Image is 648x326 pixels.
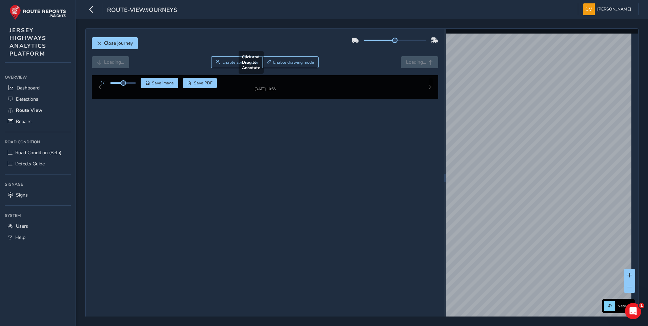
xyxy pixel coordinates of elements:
span: Close journey [104,40,133,46]
a: Help [5,232,71,243]
a: Road Condition (Beta) [5,147,71,158]
span: Network [617,303,633,309]
span: Repairs [16,118,32,125]
div: Overview [5,72,71,82]
button: Zoom [211,56,262,68]
span: Help [15,234,25,241]
span: Route View [16,107,42,114]
span: 1 [639,303,644,308]
span: Signs [16,192,28,198]
span: Users [16,223,28,229]
div: System [5,210,71,221]
span: Save image [152,80,174,86]
span: [PERSON_NAME] [597,3,631,15]
a: Users [5,221,71,232]
div: Road Condition [5,137,71,147]
span: Dashboard [17,85,40,91]
a: Dashboard [5,82,71,94]
button: PDF [183,78,217,88]
div: [DATE] 10:56 [255,86,276,91]
a: Signs [5,189,71,201]
span: JERSEY HIGHWAYS ANALYTICS PLATFORM [9,26,46,58]
span: Defects Guide [15,161,45,167]
div: Signage [5,179,71,189]
span: Save PDF [194,80,212,86]
a: Defects Guide [5,158,71,169]
span: Enable drawing mode [273,60,314,65]
span: Detections [16,96,38,102]
button: Save [141,78,178,88]
button: Draw [262,56,319,68]
a: Detections [5,94,71,105]
button: Close journey [92,37,138,49]
button: [PERSON_NAME] [583,3,633,15]
iframe: Intercom live chat [625,303,641,319]
span: Enable zoom mode [222,60,258,65]
img: rr logo [9,5,66,20]
span: Road Condition (Beta) [15,149,61,156]
a: Route View [5,105,71,116]
a: Repairs [5,116,71,127]
span: route-view/journeys [107,6,177,15]
img: diamond-layout [583,3,595,15]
